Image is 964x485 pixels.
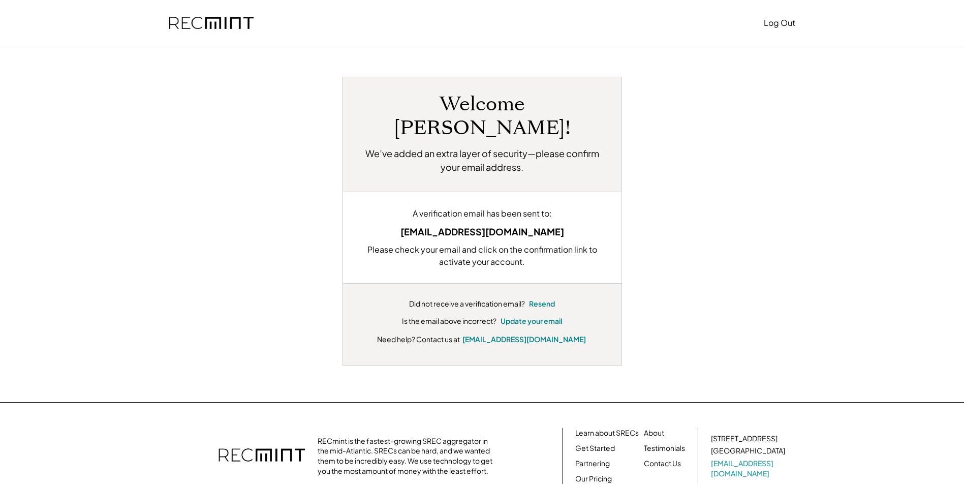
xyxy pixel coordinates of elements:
div: Please check your email and click on the confirmation link to activate your account. [358,244,606,268]
a: Partnering [575,459,610,469]
a: Get Started [575,443,615,453]
button: Update your email [501,316,562,326]
div: [STREET_ADDRESS] [711,434,778,444]
div: RECmint is the fastest-growing SREC aggregator in the mid-Atlantic. SRECs can be hard, and we wan... [318,436,498,476]
div: [EMAIL_ADDRESS][DOMAIN_NAME] [358,225,606,238]
div: [GEOGRAPHIC_DATA] [711,446,785,456]
button: Resend [529,299,555,309]
a: Learn about SRECs [575,428,639,438]
a: [EMAIL_ADDRESS][DOMAIN_NAME] [711,459,787,478]
div: A verification email has been sent to: [358,207,606,220]
a: Contact Us [644,459,681,469]
img: recmint-logotype%403x.png [169,17,254,29]
div: Did not receive a verification email? [409,299,525,309]
a: [EMAIL_ADDRESS][DOMAIN_NAME] [462,335,586,344]
a: Testimonials [644,443,685,453]
button: Log Out [764,13,795,33]
img: recmint-logotype%403x.png [219,438,305,474]
h2: We’ve added an extra layer of security—please confirm your email address. [358,146,606,174]
a: Our Pricing [575,474,612,484]
div: Need help? Contact us at [377,334,460,345]
a: About [644,428,664,438]
div: Is the email above incorrect? [402,316,496,326]
h1: Welcome [PERSON_NAME]! [358,93,606,140]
